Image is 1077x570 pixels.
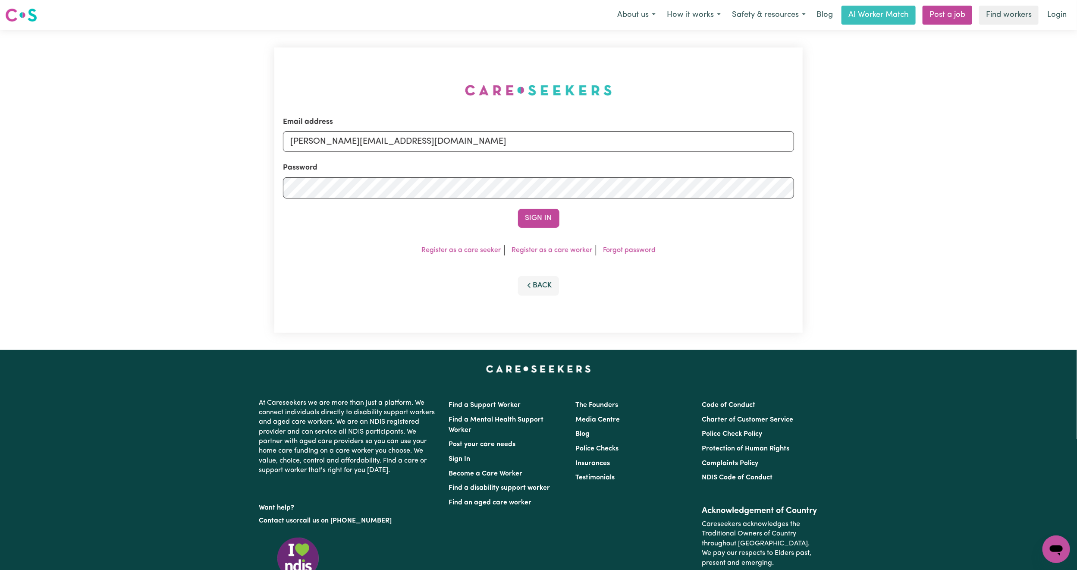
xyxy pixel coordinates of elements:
[612,6,661,24] button: About us
[449,456,471,463] a: Sign In
[449,485,550,491] a: Find a disability support worker
[575,445,619,452] a: Police Checks
[702,431,762,438] a: Police Check Policy
[518,209,559,228] button: Sign In
[661,6,726,24] button: How it works
[449,470,523,477] a: Become a Care Worker
[421,247,501,254] a: Register as a care seeker
[575,402,618,409] a: The Founders
[923,6,972,25] a: Post a job
[449,402,521,409] a: Find a Support Worker
[575,416,620,423] a: Media Centre
[702,445,789,452] a: Protection of Human Rights
[575,474,615,481] a: Testimonials
[259,513,439,529] p: or
[449,499,532,506] a: Find an aged care worker
[283,131,794,152] input: Email address
[512,247,592,254] a: Register as a care worker
[283,117,333,128] label: Email address
[259,500,439,513] p: Want help?
[518,276,559,295] button: Back
[283,162,317,173] label: Password
[5,5,37,25] a: Careseekers logo
[5,7,37,23] img: Careseekers logo
[1042,6,1072,25] a: Login
[486,365,591,372] a: Careseekers home page
[259,395,439,479] p: At Careseekers we are more than just a platform. We connect individuals directly to disability su...
[702,402,755,409] a: Code of Conduct
[603,247,656,254] a: Forgot password
[702,506,818,516] h2: Acknowledgement of Country
[259,517,293,524] a: Contact us
[575,431,590,438] a: Blog
[702,460,758,467] a: Complaints Policy
[449,441,516,448] a: Post your care needs
[449,416,544,434] a: Find a Mental Health Support Worker
[300,517,392,524] a: call us on [PHONE_NUMBER]
[575,460,610,467] a: Insurances
[702,474,772,481] a: NDIS Code of Conduct
[1042,535,1070,563] iframe: Button to launch messaging window, conversation in progress
[726,6,811,24] button: Safety & resources
[842,6,916,25] a: AI Worker Match
[811,6,838,25] a: Blog
[702,416,793,423] a: Charter of Customer Service
[979,6,1039,25] a: Find workers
